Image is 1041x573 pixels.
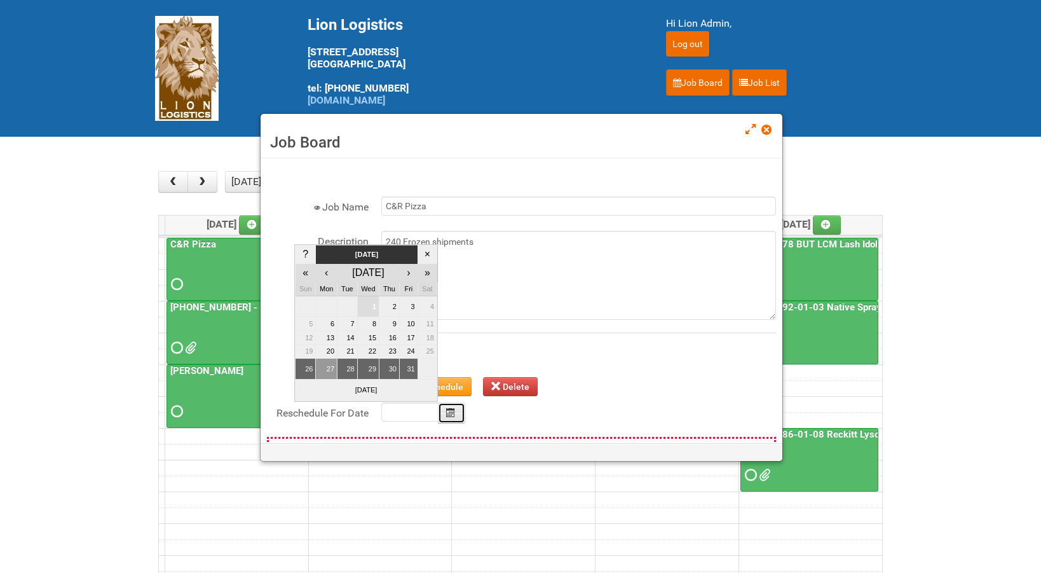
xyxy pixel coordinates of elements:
[732,69,787,96] a: Job List
[296,345,316,359] td: 19
[357,331,379,345] td: 15
[308,94,385,106] a: [DOMAIN_NAME]
[379,317,400,331] td: 9
[296,358,316,380] td: 26
[379,345,400,359] td: 23
[759,471,768,480] span: 25-011286-01 - MDN (2).xlsx 25-011286-01-08 - JNF.DOC 25-011286-01 - MDN.xlsx
[337,317,358,331] td: 7
[317,265,336,280] div: ‹
[337,358,358,380] td: 28
[740,238,879,301] a: 25-058978 BUT LCM Lash Idole US / Retest
[666,31,709,57] input: Log out
[399,345,418,359] td: 24
[483,377,538,396] button: Delete
[379,331,400,345] td: 16
[438,403,466,424] button: Calendar
[418,282,437,296] td: Sat
[337,282,358,296] td: Tue
[316,345,337,359] td: 20
[308,16,403,34] span: Lion Logistics
[171,280,180,289] span: Requested
[168,301,352,313] a: [PHONE_NUMBER] - Naked Reformulation
[316,282,337,296] td: Mon
[155,16,219,121] img: Lion Logistics
[666,69,730,96] a: Job Board
[742,238,937,250] a: 25-058978 BUT LCM Lash Idole US / Retest
[666,16,886,31] div: Hi Lion Admin,
[418,345,437,359] td: 25
[225,171,268,193] button: [DATE]
[167,238,304,301] a: C&R Pizza
[419,247,435,262] div: ×
[379,282,400,296] td: Thu
[742,301,955,313] a: 25-047392-01-03 Native Spray Rapid Response
[339,265,398,280] div: [DATE]
[401,265,416,280] div: ›
[742,429,958,440] a: 25-011286-01-08 Reckitt Lysol Laundry Scented
[267,333,369,351] label: Attachments
[267,403,369,421] label: Reschedule For Date
[379,296,400,317] td: 2
[813,216,841,235] a: Add an event
[399,282,418,296] td: Fri
[297,247,314,262] div: ?
[316,331,337,345] td: 13
[167,301,304,364] a: [PHONE_NUMBER] - Naked Reformulation
[185,343,194,352] span: MDN - 25-055556-01 (2).xlsx MDN - 25-055556-01.xlsx JNF - 25-055556-01.doc
[337,331,358,345] td: 14
[379,358,400,380] td: 30
[740,301,879,364] a: 25-047392-01-03 Native Spray Rapid Response
[168,238,219,250] a: C&R Pizza
[316,358,337,380] td: 27
[418,296,437,317] td: 4
[399,317,418,331] td: 10
[357,296,379,317] td: 1
[155,62,219,74] a: Lion Logistics
[296,331,316,345] td: 12
[357,345,379,359] td: 22
[207,218,267,230] span: [DATE]
[296,282,316,296] td: Sun
[399,358,418,380] td: 31
[337,345,358,359] td: 21
[399,296,418,317] td: 3
[357,358,379,380] td: 29
[316,245,418,264] td: [DATE]
[171,343,180,352] span: Requested
[171,407,180,416] span: Requested
[270,133,773,152] h3: Job Board
[419,265,435,280] div: »
[745,471,754,480] span: Requested
[167,364,304,428] a: [PERSON_NAME]
[267,197,369,215] label: Job Name
[780,218,841,230] span: [DATE]
[399,331,418,345] td: 17
[267,231,369,249] label: Description
[316,317,337,331] td: 6
[296,317,316,331] td: 5
[297,265,314,280] div: «
[357,282,379,296] td: Wed
[381,231,776,320] textarea: 240 Frozen shipments
[418,331,437,345] td: 18
[308,16,634,106] div: [STREET_ADDRESS] [GEOGRAPHIC_DATA] tel: [PHONE_NUMBER]
[296,380,437,401] td: [DATE]
[168,365,246,376] a: [PERSON_NAME]
[418,317,437,331] td: 11
[357,317,379,331] td: 8
[740,428,879,492] a: 25-011286-01-08 Reckitt Lysol Laundry Scented
[239,216,267,235] a: Add an event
